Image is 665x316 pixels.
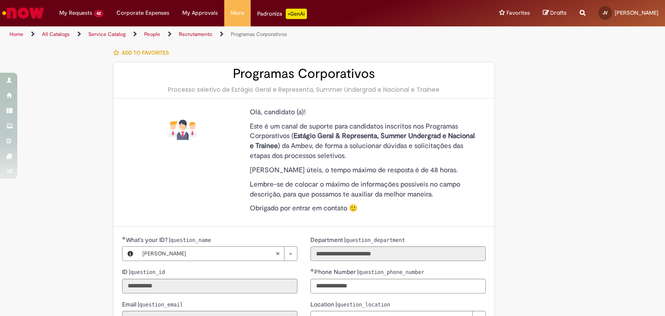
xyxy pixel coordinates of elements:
[250,204,358,213] span: Obrigado por entrar em contato 🙂
[142,247,275,261] span: [PERSON_NAME]
[122,236,126,240] span: Required Filled
[344,236,405,244] span: |
[314,268,358,276] span: Phone Number
[122,49,169,56] span: Add to favorites
[170,237,211,243] span: question_name
[122,85,486,94] div: Processo seletivo de Estágio Geral e Representa, Summer Undergrad e Nacional e Trainee
[122,300,138,308] span: Read only - Email
[122,300,183,309] label: Read only - Email
[231,31,287,38] a: Programas Corporativos
[231,9,244,17] span: More
[122,67,486,81] h2: Programas Corporativos
[543,9,567,17] a: Drafts
[345,237,405,243] span: question_department
[88,31,126,38] a: Service Catalog
[116,9,169,17] span: Corporate Expenses
[310,235,405,244] label: Read only - Department
[310,300,336,308] span: Location
[182,9,218,17] span: My Approvals
[122,279,297,293] input: ID
[615,9,659,16] span: [PERSON_NAME]
[257,9,307,19] div: Padroniza
[139,302,183,308] span: question_email
[286,9,307,19] p: +GenAi
[138,247,297,261] a: [PERSON_NAME]Clear field What's your ID?
[169,236,211,244] span: |
[250,166,458,174] span: [PERSON_NAME] úteis, o tempo máximo de resposta é de 48 horas.
[310,279,486,293] input: Phone Number
[179,31,212,38] a: Recrutamento
[1,4,45,22] img: ServiceNow
[122,268,129,276] span: Read only - ID
[113,44,174,62] button: Add to favorites
[250,108,306,116] span: Olá, candidato (a)!
[144,31,160,38] a: People
[358,269,424,275] span: question_phone_number
[336,300,390,308] span: |
[250,132,475,150] strong: Estágio Geral & Representa, Summer Undergrad e Nacional e Trainee
[603,10,608,16] span: JV
[271,247,284,261] abbr: Clear field What's your ID?
[169,116,197,144] img: Programas Corporativos
[94,10,103,17] span: 42
[126,236,169,244] span: Required - What's your ID?
[130,269,165,275] span: question_id
[138,300,183,308] span: |
[357,268,424,276] span: |
[250,180,460,199] span: Lembre-se de colocar o máximo de informações possíveis no campo descrição, para que possamos te a...
[59,9,92,17] span: My Requests
[310,268,314,272] span: Required Filled
[550,9,567,17] span: Drafts
[6,26,437,42] ul: Page breadcrumbs
[337,302,390,308] span: question_location
[507,9,530,17] span: Favorites
[310,246,486,261] input: Department
[129,268,165,276] span: |
[122,268,165,276] label: Read only - ID
[10,31,23,38] a: Home
[250,122,475,161] span: Este é um canal de suporte para candidatos inscritos nos Programas Corporativos ( ) da Ambev, de ...
[310,236,345,244] span: Read only - Department
[123,247,138,261] button: What's your ID?, Preview this record Joao Viana
[42,31,70,38] a: All Catalogs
